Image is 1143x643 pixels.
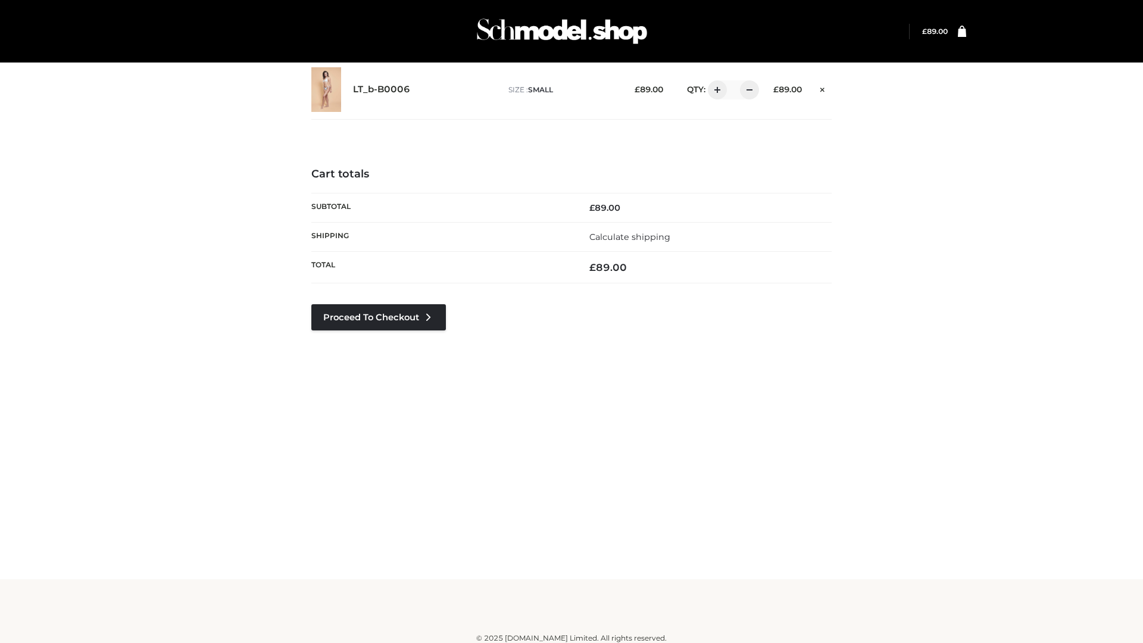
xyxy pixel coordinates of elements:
bdi: 89.00 [773,85,802,94]
h4: Cart totals [311,168,832,181]
a: Calculate shipping [589,232,670,242]
th: Subtotal [311,193,571,222]
span: £ [922,27,927,36]
bdi: 89.00 [922,27,948,36]
span: £ [773,85,779,94]
th: Shipping [311,222,571,251]
a: Remove this item [814,80,832,96]
span: £ [635,85,640,94]
img: Schmodel Admin 964 [473,8,651,55]
span: £ [589,202,595,213]
bdi: 89.00 [635,85,663,94]
span: £ [589,261,596,273]
a: Proceed to Checkout [311,304,446,330]
bdi: 89.00 [589,202,620,213]
span: SMALL [528,85,553,94]
img: LT_b-B0006 - SMALL [311,67,341,112]
p: size : [508,85,616,95]
th: Total [311,252,571,283]
div: QTY: [675,80,755,99]
bdi: 89.00 [589,261,627,273]
a: £89.00 [922,27,948,36]
a: LT_b-B0006 [353,84,410,95]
